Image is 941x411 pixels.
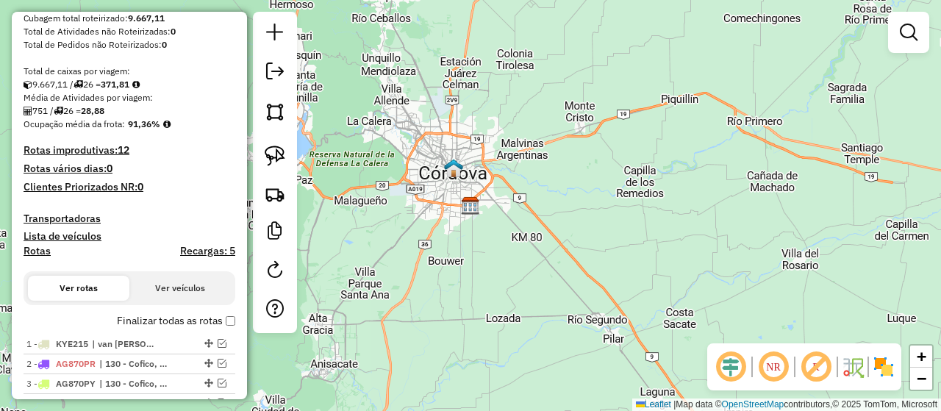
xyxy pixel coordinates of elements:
[54,107,63,115] i: Total de rotas
[910,368,932,390] a: Zoom out
[265,101,285,122] img: Selecionar atividades - polígono
[101,79,129,90] strong: 371,81
[24,144,235,157] h4: Rotas improdutivas:
[636,399,671,410] a: Leaflet
[204,399,213,407] em: Alterar sequência das rotas
[162,39,167,50] strong: 0
[28,276,129,301] button: Ver rotas
[24,12,235,25] div: Cubagem total roteirizado:
[56,358,96,369] span: AG870PR
[107,162,112,175] strong: 0
[756,349,791,385] span: Ocultar NR
[24,38,235,51] div: Total de Pedidos não Roteirizados:
[265,184,285,204] img: Criar rota
[99,397,166,410] span: 132 - Talleres
[722,399,784,410] a: OpenStreetMap
[24,245,51,257] a: Rotas
[24,107,32,115] i: Total de Atividades
[798,349,834,385] span: Exibir rótulo
[171,26,176,37] strong: 0
[24,104,235,118] div: 751 / 26 =
[24,80,32,89] i: Cubagem total roteirizado
[218,399,226,407] em: Visualizar rota
[26,378,96,389] span: 3 -
[713,349,748,385] span: Ocultar deslocamento
[218,339,226,348] em: Visualizar rota
[26,398,95,409] span: 4 -
[218,359,226,368] em: Visualizar rota
[260,216,290,249] a: Criar modelo
[260,57,290,90] a: Exportar sessão
[917,347,926,365] span: +
[204,339,213,348] em: Alterar sequência das rotas
[444,159,463,178] img: UDC - Córdoba
[99,377,167,390] span: 130 - Cofico, 131- Alta Cordoba, 132 - Talleres, 150 - General Paz
[56,398,95,409] span: AG870PZ
[163,120,171,129] em: Média calculada utilizando a maior ocupação (%Peso ou %Cubagem) de cada rota da sessão. Rotas cro...
[872,355,895,379] img: Exibir/Ocultar setores
[137,180,143,193] strong: 0
[24,212,235,225] h4: Transportadoras
[99,357,167,371] span: 130 - Cofico, 150 - General Paz
[118,143,129,157] strong: 12
[632,399,941,411] div: Map data © contributors,© 2025 TomTom, Microsoft
[24,181,235,193] h4: Clientes Priorizados NR:
[132,80,140,89] i: Meta Caixas/viagem: 325,98 Diferença: 45,83
[128,12,165,24] strong: 9.667,11
[461,196,480,215] img: SAZ AR Cordoba
[910,346,932,368] a: Zoom in
[260,255,290,288] a: Reroteirizar Sessão
[226,316,235,326] input: Finalizar todas as rotas
[444,158,463,177] img: UDC Cordoba
[204,359,213,368] em: Alterar sequência das rotas
[24,162,235,175] h4: Rotas vários dias:
[204,379,213,387] em: Alterar sequência das rotas
[24,65,235,78] div: Total de caixas por viagem:
[260,18,290,51] a: Nova sessão e pesquisa
[128,118,160,129] strong: 91,36%
[265,146,285,166] img: Selecionar atividades - laço
[56,378,96,389] span: AG870PY
[218,379,226,387] em: Visualizar rota
[81,105,104,116] strong: 28,88
[673,399,676,410] span: |
[26,338,88,349] span: 1 -
[26,358,96,369] span: 2 -
[74,80,83,89] i: Total de rotas
[841,355,865,379] img: Fluxo de ruas
[117,313,235,329] label: Finalizar todas as rotas
[24,118,125,129] span: Ocupação média da frota:
[24,91,235,104] div: Média de Atividades por viagem:
[259,178,291,210] a: Criar rota
[24,78,235,91] div: 9.667,11 / 26 =
[24,25,235,38] div: Total de Atividades não Roteirizadas:
[894,18,923,47] a: Exibir filtros
[917,369,926,387] span: −
[180,245,235,257] h4: Recargas: 5
[129,276,231,301] button: Ver veículos
[92,337,160,351] span: van tada
[56,338,88,349] span: KYE215
[24,230,235,243] h4: Lista de veículos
